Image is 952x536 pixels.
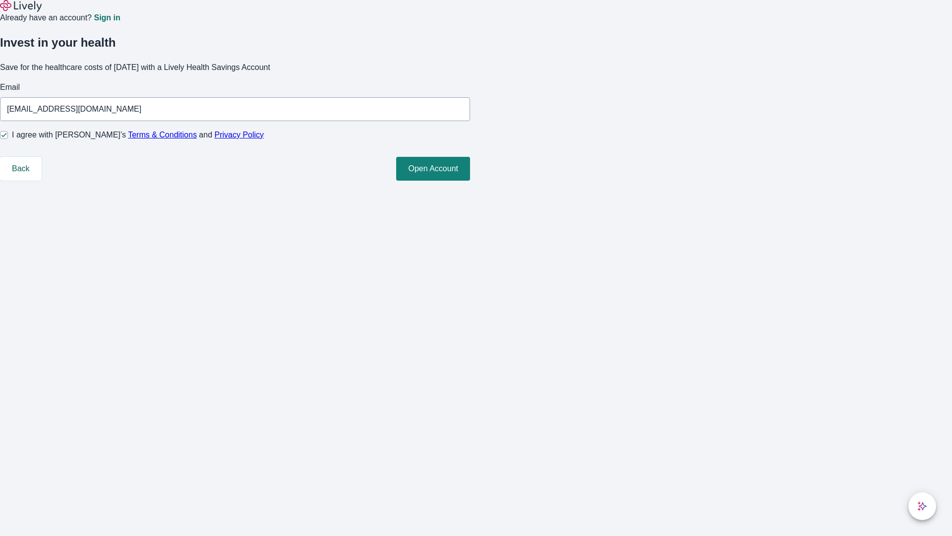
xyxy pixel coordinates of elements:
button: chat [908,492,936,520]
a: Terms & Conditions [128,131,197,139]
button: Open Account [396,157,470,181]
a: Privacy Policy [215,131,264,139]
a: Sign in [94,14,120,22]
span: I agree with [PERSON_NAME]’s and [12,129,264,141]
svg: Lively AI Assistant [917,501,927,511]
